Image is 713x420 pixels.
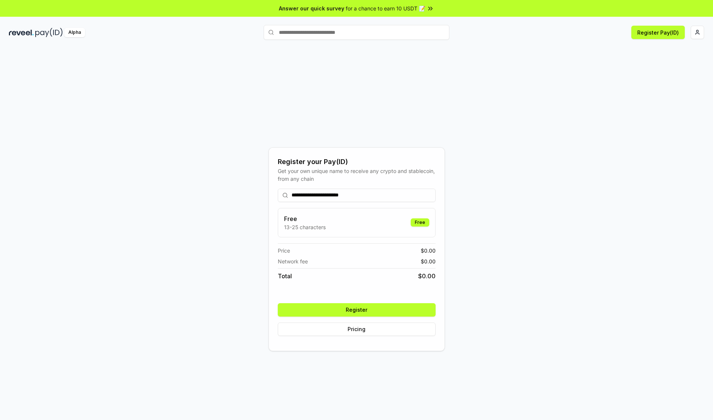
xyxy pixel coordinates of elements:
[9,28,34,37] img: reveel_dark
[64,28,85,37] div: Alpha
[411,218,429,227] div: Free
[35,28,63,37] img: pay_id
[278,303,436,317] button: Register
[418,272,436,280] span: $ 0.00
[284,223,326,231] p: 13-25 characters
[278,272,292,280] span: Total
[631,26,685,39] button: Register Pay(ID)
[278,257,308,265] span: Network fee
[421,257,436,265] span: $ 0.00
[284,214,326,223] h3: Free
[278,167,436,183] div: Get your own unique name to receive any crypto and stablecoin, from any chain
[278,323,436,336] button: Pricing
[278,157,436,167] div: Register your Pay(ID)
[346,4,425,12] span: for a chance to earn 10 USDT 📝
[278,247,290,254] span: Price
[279,4,344,12] span: Answer our quick survey
[421,247,436,254] span: $ 0.00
